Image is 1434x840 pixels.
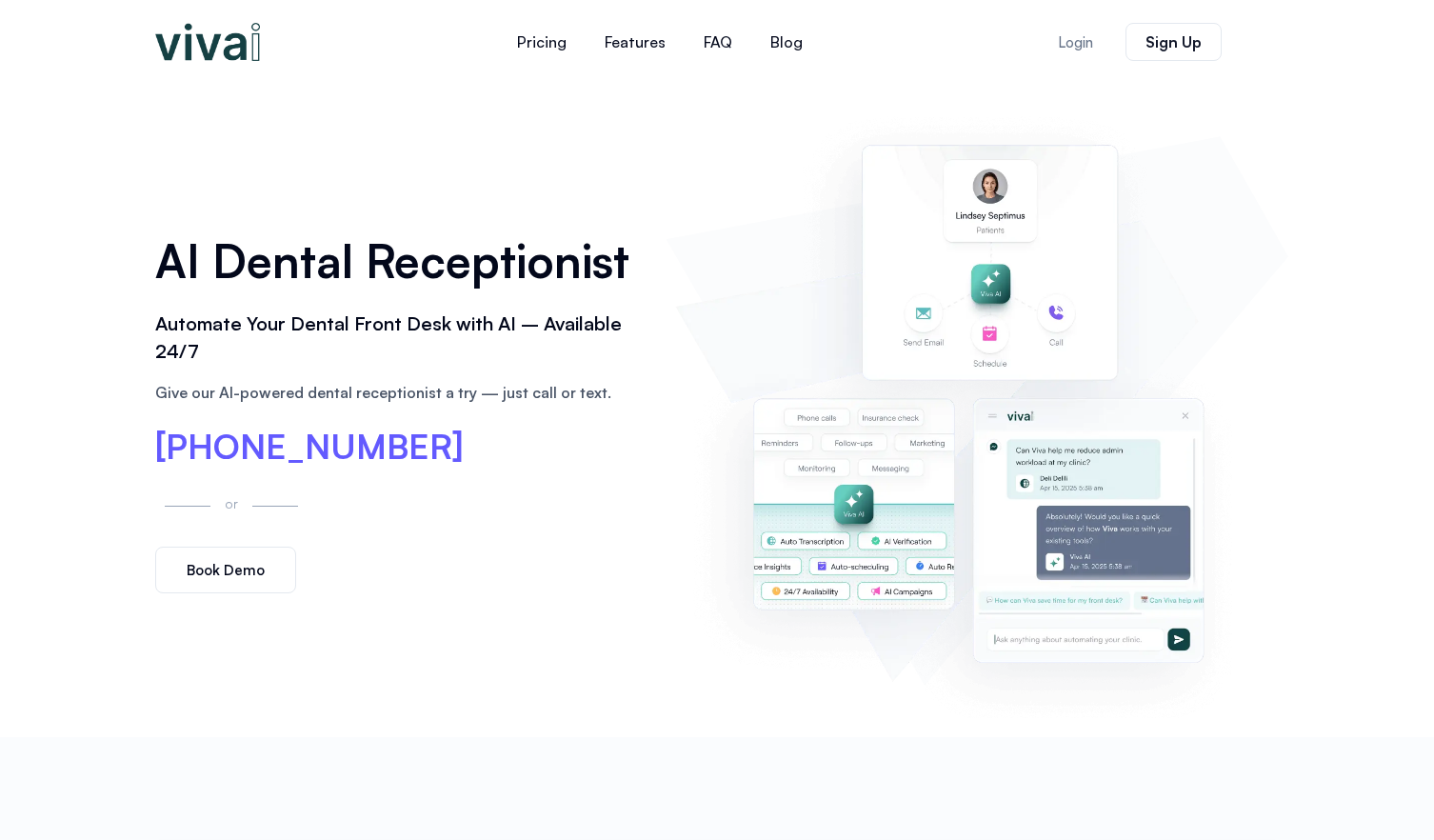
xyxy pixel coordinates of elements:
[586,19,685,65] a: Features
[685,19,751,65] a: FAQ
[384,19,936,65] nav: Menu
[187,563,265,577] span: Book Demo
[155,228,647,294] h1: AI Dental Receptionist
[155,310,647,366] h2: Automate Your Dental Front Desk with AI – Available 24/7
[1145,34,1202,50] span: Sign Up
[1125,23,1222,61] a: Sign Up
[751,19,822,65] a: Blog
[155,381,647,404] p: Give our AI-powered dental receptionist a try — just call or text.
[220,492,243,514] p: or
[155,547,296,593] a: Book Demo
[498,19,586,65] a: Pricing
[1035,24,1116,61] a: Login
[675,103,1279,718] img: AI dental receptionist dashboard – virtual receptionist dental office
[1058,35,1093,50] span: Login
[155,430,464,464] a: [PHONE_NUMBER]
